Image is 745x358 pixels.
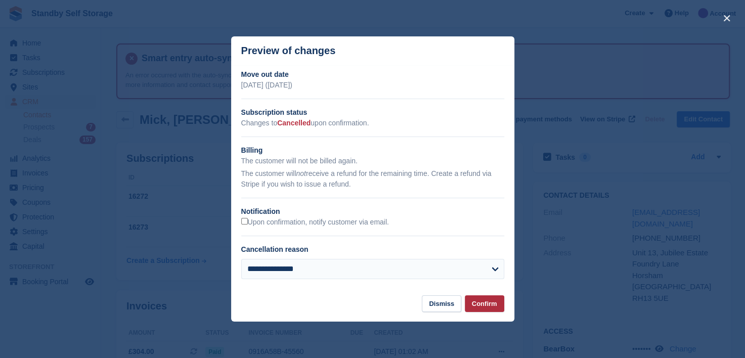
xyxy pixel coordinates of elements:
[241,218,248,225] input: Upon confirmation, notify customer via email.
[465,295,504,312] button: Confirm
[241,168,504,190] p: The customer will receive a refund for the remaining time. Create a refund via Stripe if you wish...
[241,80,504,91] p: [DATE] ([DATE])
[241,69,504,80] h2: Move out date
[422,295,461,312] button: Dismiss
[241,45,336,57] p: Preview of changes
[241,206,504,217] h2: Notification
[296,169,305,177] em: not
[277,119,311,127] span: Cancelled
[241,118,504,128] p: Changes to upon confirmation.
[719,10,735,26] button: close
[241,156,504,166] p: The customer will not be billed again.
[241,107,504,118] h2: Subscription status
[241,218,389,227] label: Upon confirmation, notify customer via email.
[241,145,504,156] h2: Billing
[241,245,309,253] label: Cancellation reason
